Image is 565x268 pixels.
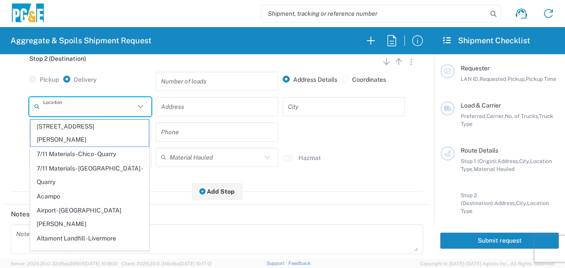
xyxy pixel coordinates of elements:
span: Address, [494,200,516,206]
span: Requester [461,65,490,72]
span: Acampo [31,190,149,203]
span: No. of Trucks, [505,113,539,119]
span: Route Details [461,147,498,154]
button: Add Stop [192,183,243,199]
span: [DATE] 10:17:12 [179,261,212,266]
h2: Aggregate & Spoils Shipment Request [10,35,151,46]
label: Coordinates [342,76,386,84]
span: American Canyon [31,246,149,260]
span: 7/11 Materials - [GEOGRAPHIC_DATA] - Quarry [31,162,149,189]
span: LAN ID, [461,76,479,82]
label: Address Details [283,76,337,84]
span: Stop 2 (Destination) [29,55,86,62]
span: Server: 2025.20.0-32d5ea39505 [10,261,117,266]
h2: Shipment Checklist [442,35,530,46]
span: Stop 1 (Origin): [461,158,497,164]
span: Pickup Time [526,76,556,82]
label: Hazmat [298,154,321,162]
span: Load & Carrier [461,102,501,109]
span: [DATE] 10:18:31 [85,261,117,266]
span: Address, [497,158,519,164]
span: Preferred Carrier, [461,113,505,119]
span: Altamont Landfill - Livermore [31,232,149,245]
span: Requested Pickup, [479,76,526,82]
img: pge [10,3,45,24]
span: [STREET_ADDRESS][PERSON_NAME] [31,120,149,147]
a: Support [267,261,288,266]
span: Airport - [GEOGRAPHIC_DATA][PERSON_NAME] [31,204,149,231]
button: Submit request [440,233,559,249]
a: Feedback [288,261,311,266]
span: City, [519,158,530,164]
span: Client: 2025.20.0-314a16e [121,261,212,266]
span: Material Hauled [474,166,514,172]
span: Stop 2 (Destination): [461,192,494,206]
span: Copyright © [DATE]-[DATE] Agistix Inc., All Rights Reserved [420,260,555,268]
span: 7/11 Materials - Chico - Quarry [31,147,149,161]
span: City, [516,200,527,206]
input: Shipment, tracking or reference number [261,5,487,22]
h2: Notes [11,210,30,219]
